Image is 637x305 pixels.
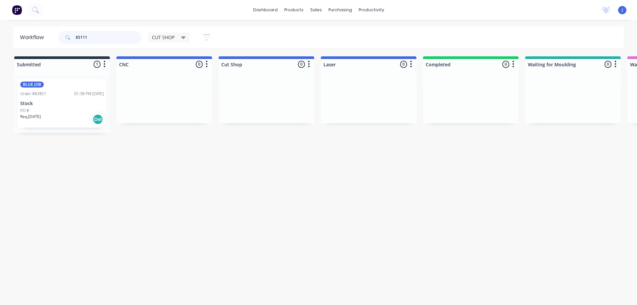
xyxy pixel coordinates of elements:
div: productivity [355,5,388,15]
p: Stock [20,101,104,106]
a: dashboard [250,5,281,15]
p: Req. [DATE] [20,114,41,120]
p: PO # [20,108,29,114]
div: purchasing [325,5,355,15]
div: BLUE JOBOrder #8385101:38 PM [DATE]StockPO #Req.[DATE]Del [18,79,106,128]
div: Workflow [20,33,47,41]
input: Search for orders... [76,31,141,44]
div: products [281,5,307,15]
div: Del [93,114,103,125]
span: J [622,7,623,13]
div: 01:38 PM [DATE] [74,91,104,97]
img: Factory [12,5,22,15]
div: BLUE JOB [20,82,44,88]
div: sales [307,5,325,15]
div: Order #83851 [20,91,46,97]
span: CUT SHOP [152,34,175,41]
